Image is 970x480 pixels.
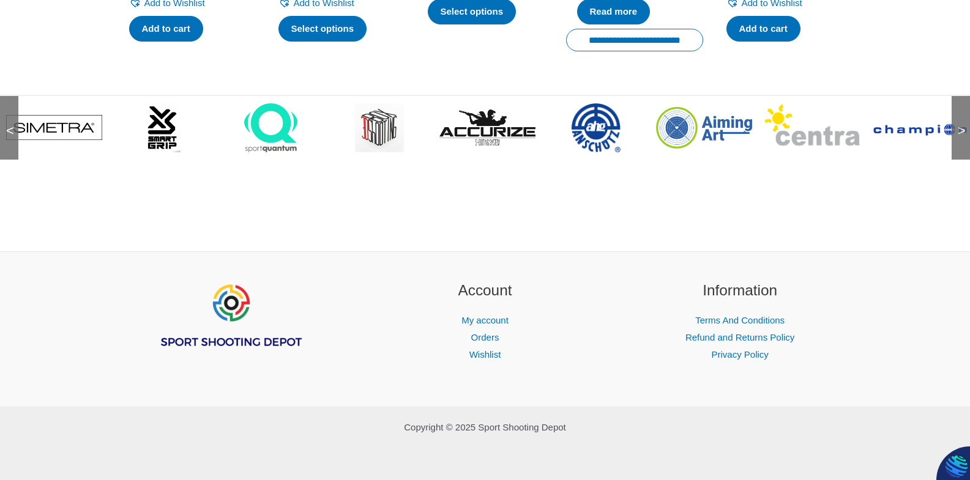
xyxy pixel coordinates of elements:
span: > [952,113,964,125]
aside: Footer Widget 2 [373,279,597,363]
p: Copyright © 2025 Sport Shooting Depot [118,419,852,436]
a: Add to cart: “Sight-Tunnel M18 inc. glass ring grain 4.0 mm” [726,16,800,42]
a: Select options for “Clear Sight Insert for TEC-HRO Front Sight” [278,16,367,42]
nav: Account [373,312,597,363]
nav: Information [628,312,852,363]
a: Refund and Returns Policy [685,332,794,342]
a: Wishlist [469,349,501,360]
a: My account [461,315,509,325]
a: Orders [471,332,499,342]
h2: Information [628,279,852,302]
a: Privacy Policy [711,349,768,360]
a: Terms And Conditions [695,315,785,325]
a: Add to cart: “TEC-HRO Rise9 UNI Diopter Increase” [129,16,203,42]
h2: Account [373,279,597,302]
aside: Footer Widget 1 [118,279,343,378]
aside: Footer Widget 3 [628,279,852,363]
